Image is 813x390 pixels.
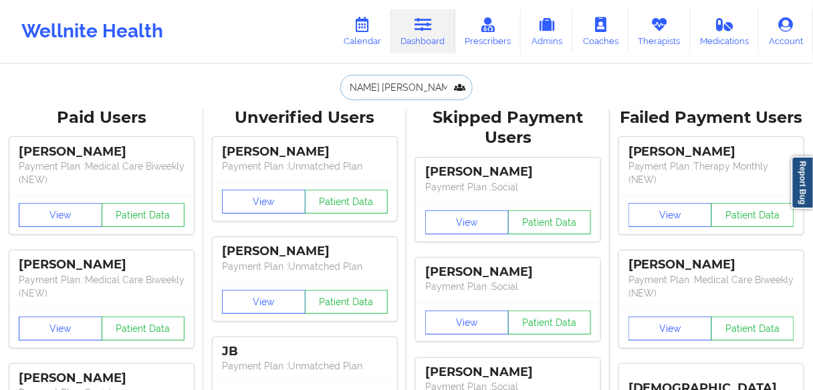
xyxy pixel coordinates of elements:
a: Admins [521,9,573,53]
div: Skipped Payment Users [416,108,600,149]
button: View [19,317,102,341]
a: Therapists [628,9,691,53]
a: Medications [691,9,760,53]
p: Payment Plan : Unmatched Plan [222,359,388,373]
a: Account [759,9,813,53]
button: Patient Data [102,317,185,341]
p: Payment Plan : Unmatched Plan [222,260,388,273]
div: [PERSON_NAME] [425,264,591,280]
button: View [222,290,306,314]
p: Payment Plan : Unmatched Plan [222,160,388,173]
a: Coaches [573,9,628,53]
div: [PERSON_NAME] [19,144,185,160]
div: [PERSON_NAME] [628,257,794,272]
button: View [628,317,712,341]
p: Payment Plan : Medical Care Biweekly (NEW) [19,273,185,300]
button: View [222,190,306,214]
p: Payment Plan : Medical Care Biweekly (NEW) [19,160,185,186]
p: Payment Plan : Social [425,180,591,194]
div: JB [222,344,388,359]
a: Report Bug [792,156,813,209]
div: Failed Payment Users [619,108,804,128]
div: Unverified Users [213,108,397,128]
button: View [628,203,712,227]
div: [PERSON_NAME] [425,365,591,380]
div: [PERSON_NAME] [222,244,388,259]
button: View [425,311,509,335]
button: Patient Data [102,203,185,227]
a: Prescribers [455,9,521,53]
button: View [425,210,509,234]
a: Dashboard [391,9,455,53]
div: [PERSON_NAME] [222,144,388,160]
div: Paid Users [9,108,194,128]
div: [PERSON_NAME] [628,144,794,160]
div: [PERSON_NAME] [19,257,185,272]
button: Patient Data [711,203,795,227]
div: [PERSON_NAME] [19,371,185,386]
button: Patient Data [305,190,388,214]
button: Patient Data [508,311,592,335]
p: Payment Plan : Therapy Monthly (NEW) [628,160,794,186]
div: [PERSON_NAME] [425,164,591,180]
button: View [19,203,102,227]
button: Patient Data [508,210,592,234]
a: Calendar [334,9,391,53]
button: Patient Data [305,290,388,314]
p: Payment Plan : Medical Care Biweekly (NEW) [628,273,794,300]
button: Patient Data [711,317,795,341]
p: Payment Plan : Social [425,280,591,293]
